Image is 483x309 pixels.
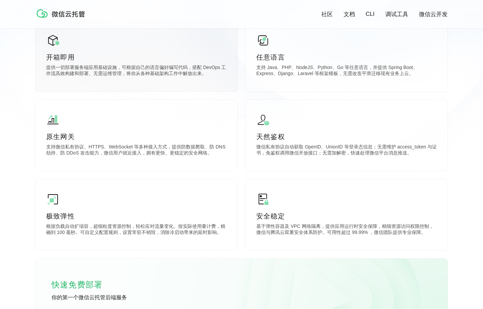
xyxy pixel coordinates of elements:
[52,278,119,291] p: 快速免费部署
[35,15,89,21] a: 微信云托管
[52,294,153,302] p: 你的第一个微信云托管后端服务
[344,10,355,18] a: 文档
[46,144,227,158] p: 支持微信私有协议、HTTPS、WebSocket 等多种接入方式，提供防数据爬取、防 DNS 劫持、防 DDoS 攻击能力，微信用户就近接入，拥有更快、更稳定的安全网络。
[256,224,437,237] p: 基于弹性容器及 VPC 网络隔离，提供应用运行时安全保障，精细资源访问权限控制，微信与腾讯云双重安全体系防护。可用性超过 99.99% ，微信团队提供专业保障。
[46,53,227,62] p: 开箱即用
[46,211,227,221] p: 极致弹性
[385,10,408,18] a: 调试工具
[46,224,227,237] p: 根据负载自动扩缩容，超细粒度资源控制，轻松应对流量变化。按实际使用量计费，精确到 100 毫秒。可自定义配置规则，设置常驻不销毁，消除冷启动带来的延时影响。
[46,65,227,78] p: 提供一切部署服务端应用基础设施，可根据自己的语言偏好编写代码，搭配 DevOps 工作流高效构建和部署。无需运维管理，将你从各种基础架构工作中解放出来。
[256,144,437,158] p: 微信私有协议自动获取 OpenID、UnionID 等登录态信息；无需维护 access_token 与证书，免鉴权调用微信开放接口；无需加解密，快速处理微信平台消息推送。
[256,132,437,141] p: 天然鉴权
[419,10,448,18] a: 微信云开发
[366,11,375,18] a: CLI
[256,211,437,221] p: 安全稳定
[46,132,227,141] p: 原生网关
[256,53,437,62] p: 任意语言
[35,7,89,20] img: 微信云托管
[256,65,437,78] p: 支持 Java、PHP、NodeJS、Python、Go 等任意语言，并提供 Spring Boot、Express、Django、Laravel 等框架模板，无需改造平滑迁移现有业务上云。
[321,10,333,18] a: 社区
